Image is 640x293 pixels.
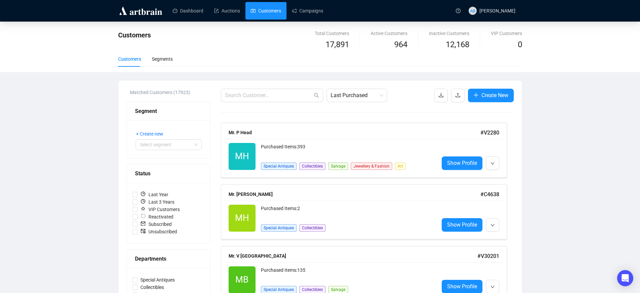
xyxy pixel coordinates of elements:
input: Search Customer... [225,91,312,99]
span: Create New [481,91,508,99]
span: download [438,92,444,98]
span: Unsubscribed [138,228,180,235]
a: Dashboard [173,2,203,20]
span: Last Year [138,191,171,198]
div: Mr. [PERSON_NAME] [229,191,480,198]
span: plus [473,92,479,98]
span: upload [455,92,461,98]
span: down [491,223,495,227]
div: Mr. V [GEOGRAPHIC_DATA] [229,252,477,260]
span: Salvage [328,163,348,170]
span: Last 3 Years [138,198,177,206]
span: Reactivated [138,213,176,221]
span: Last Purchased [331,89,383,102]
span: [PERSON_NAME] [479,8,515,13]
span: 0 [518,40,522,49]
div: Segments [152,55,173,63]
span: Collectibles [138,284,167,291]
span: search [314,93,319,98]
div: Customers [118,55,141,63]
a: Show Profile [442,156,482,170]
div: Open Intercom Messenger [617,270,633,286]
span: down [491,162,495,166]
div: Purchased Items: 393 [261,143,434,156]
span: Customers [118,31,151,39]
a: Auctions [214,2,240,20]
img: logo [118,5,163,16]
div: Mr. P Head [229,129,480,136]
div: Matched Customers (17923) [130,89,211,96]
span: down [491,285,495,289]
div: Segment [135,107,202,115]
button: + Create new [136,128,169,139]
div: Inactive Customers [429,30,469,37]
div: Status [135,169,202,178]
span: 17,891 [326,38,349,51]
span: + Create new [136,130,163,138]
span: Special Antiques [261,224,297,232]
span: # V2280 [480,129,499,136]
a: Mr. P Head#V2280MHPurchased Items:393Special AntiquesCollectiblesSalvageJewellery & FashionArtSho... [221,123,514,178]
span: MB [235,273,248,287]
span: 964 [394,40,407,49]
span: Collectibles [299,224,326,232]
div: Purchased Items: 135 [261,266,434,280]
span: Show Profile [447,159,477,167]
span: Jewellery & Fashion [351,163,392,170]
div: Total Customers [315,30,349,37]
span: # V30201 [477,253,499,259]
span: Subscribed [138,221,174,228]
span: VIP Customers [138,206,182,213]
span: Collectibles [299,163,326,170]
span: 12,168 [446,38,469,51]
span: MH [235,149,249,163]
span: # C4638 [480,191,499,198]
span: Special Antiques [138,276,177,284]
a: Mr. [PERSON_NAME]#C4638MHPurchased Items:2Special AntiquesCollectiblesShow Profile [221,184,514,239]
span: AB [470,7,475,14]
div: Purchased Items: 2 [261,205,434,218]
span: Special Antiques [261,163,297,170]
a: Campaigns [292,2,323,20]
span: Show Profile [447,282,477,291]
span: Art [395,163,406,170]
button: Create New [468,89,514,102]
span: Show Profile [447,221,477,229]
a: Customers [251,2,281,20]
span: question-circle [456,8,461,13]
div: Active Customers [371,30,407,37]
span: MH [235,211,249,225]
div: Departments [135,255,202,263]
div: VIP Customers [491,30,522,37]
a: Show Profile [442,218,482,232]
